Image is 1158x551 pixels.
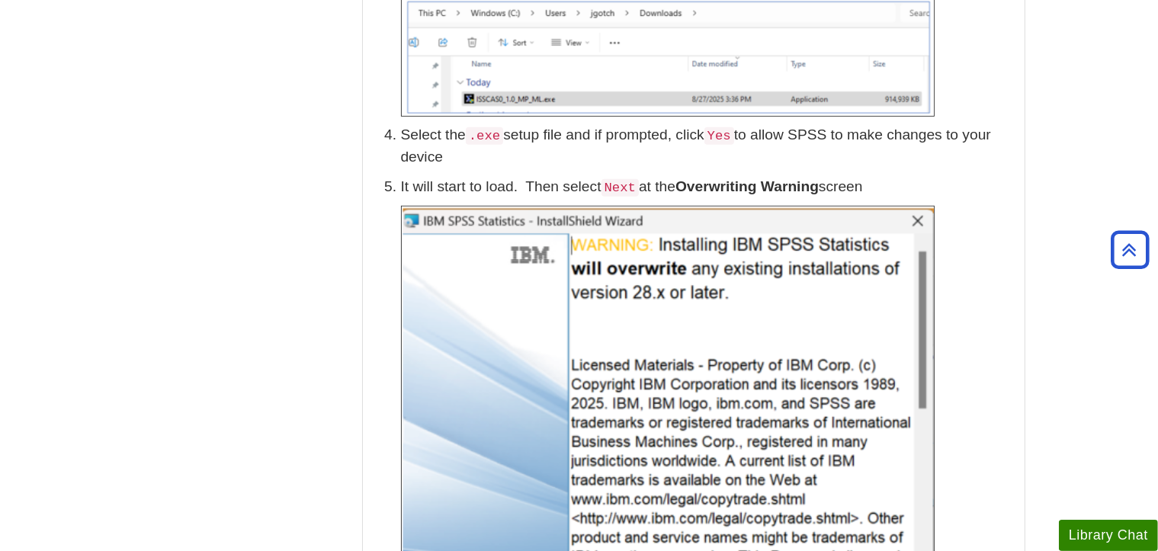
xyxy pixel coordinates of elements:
p: It will start to load. Then select at the screen [401,176,1017,198]
a: Back to Top [1105,239,1154,260]
code: Next [601,179,639,197]
code: .exe [466,127,503,145]
button: Library Chat [1059,520,1158,551]
p: Select the setup file and if prompted, click to allow SPSS to make changes to your device [401,124,1017,168]
code: Yes [704,127,734,145]
b: Overwriting Warning [675,178,819,194]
